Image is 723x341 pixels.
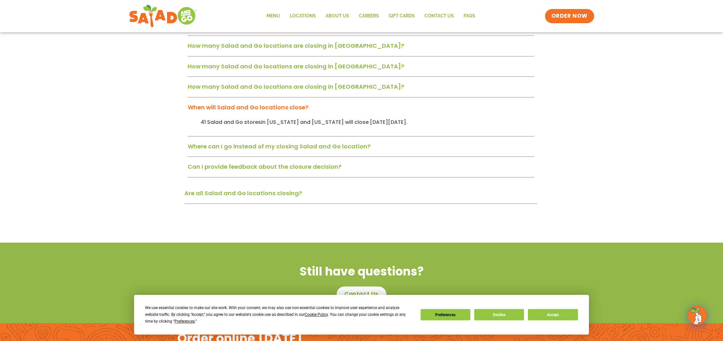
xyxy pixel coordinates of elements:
[188,83,404,91] a: How many Salad and Go locations are closing in [GEOGRAPHIC_DATA]?
[459,9,480,24] a: FAQs
[188,42,404,50] a: How many Salad and Go locations are closing in [GEOGRAPHIC_DATA]?
[188,81,534,97] div: How many Salad and Go locations are closing in [GEOGRAPHIC_DATA]?
[406,118,407,126] span: .
[305,312,328,317] span: Cookie Policy
[188,161,534,177] div: Can I provide feedback about the closure decision?
[262,9,480,24] nav: Menu
[134,295,589,335] div: Cookie Consent Prompt
[188,62,404,70] a: How many Salad and Go locations are closing in [GEOGRAPHIC_DATA]?
[420,9,459,24] a: Contact Us
[188,118,534,136] div: When will Salad and Go locations close?
[528,309,578,320] button: Accept
[474,309,524,320] button: Decline
[174,319,195,324] span: Preferences
[337,286,386,302] a: Contact Us
[261,118,344,126] span: in [US_STATE] and [US_STATE]
[184,189,302,197] a: Are all Salad and Go locations closing?
[188,60,534,77] div: How many Salad and Go locations are closing in [GEOGRAPHIC_DATA]?
[188,142,371,150] a: Where can I go instead of my closing Salad and Go location?
[262,9,285,24] a: Menu
[201,118,261,126] span: 41 Salad and Go stores
[188,140,534,157] div: Where can I go instead of my closing Salad and Go location?
[545,9,594,23] a: ORDER NOW
[384,9,420,24] a: GIFT CARDS
[688,306,706,324] img: wpChatIcon
[226,264,497,280] h2: Still have questions?​
[551,12,588,20] span: ORDER NOW
[345,118,406,126] span: will close [DATE][DATE]
[188,103,309,111] a: When will Salad and Go locations close?
[354,9,384,24] a: Careers
[188,101,534,118] div: When will Salad and Go locations close?
[344,290,379,298] span: Contact Us
[285,9,321,24] a: Locations
[145,305,413,325] div: We use essential cookies to make our site work. With your consent, we may also use non-essential ...
[421,309,470,320] button: Preferences
[188,40,534,56] div: How many Salad and Go locations are closing in [GEOGRAPHIC_DATA]?
[188,163,341,171] a: Can I provide feedback about the closure decision?
[184,187,537,204] div: Are all Salad and Go locations closing?
[321,9,354,24] a: About Us
[129,3,197,29] img: new-SAG-logo-768×292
